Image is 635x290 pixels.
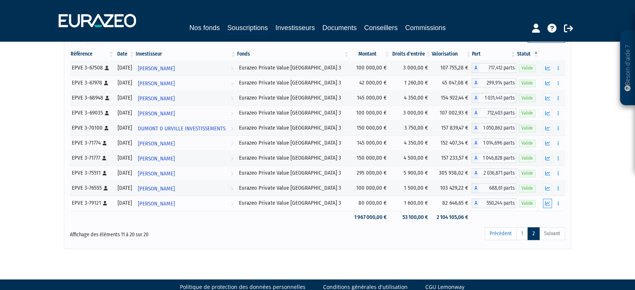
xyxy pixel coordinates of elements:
td: 103 429,22 € [432,181,472,196]
span: A [472,63,479,73]
th: Référence : activer pour trier la colonne par ordre croissant [70,48,114,60]
i: Voir l'investisseur [231,167,233,181]
td: 1 260,00 € [390,76,432,91]
i: [Français] Personne physique [104,186,108,190]
td: 150 000,00 € [349,121,390,136]
td: 2 104 105,06 € [432,211,472,224]
a: [PERSON_NAME] [135,76,236,91]
p: Besoin d'aide ? [623,34,632,102]
div: A - Eurazeo Private Value Europe 3 [472,153,516,163]
i: Voir l'investisseur [231,197,233,211]
a: Souscriptions [227,23,268,34]
span: [PERSON_NAME] [138,62,175,76]
div: A - Eurazeo Private Value Europe 3 [472,198,516,208]
a: DUMONT D URVILLE INVESTISSEMENTS [135,121,236,136]
i: [Français] Personne physique [103,201,107,205]
td: 107 755,28 € [432,60,472,76]
div: EPVE 3-75511 [72,169,112,177]
th: Date: activer pour trier la colonne par ordre croissant [114,48,135,60]
span: [PERSON_NAME] [138,92,175,106]
span: Valide [519,185,535,192]
th: Valorisation: activer pour trier la colonne par ordre croissant [432,48,472,60]
td: 100 000,00 € [349,181,390,196]
td: 154 922,44 € [432,91,472,106]
td: 295 000,00 € [349,166,390,181]
i: [Français] Personne physique [104,81,108,85]
span: [PERSON_NAME] [138,77,175,91]
span: 2 036,871 parts [479,168,516,178]
div: Eurazeo Private Value [GEOGRAPHIC_DATA] 3 [239,64,347,72]
span: A [472,198,479,208]
span: 1 014,696 parts [479,138,516,148]
td: 152 407,34 € [432,136,472,151]
i: Voir l'investisseur [231,107,233,121]
div: [DATE] [117,124,132,132]
td: 45 047,08 € [432,76,472,91]
i: Voir l'investisseur [231,62,233,76]
span: 712,403 parts [479,108,516,118]
div: EPVE 3-69035 [72,109,112,117]
i: Voir l'investisseur [231,122,233,136]
img: 1732889491-logotype_eurazeo_blanc_rvb.png [59,14,136,27]
div: EPVE 3-68948 [72,94,112,102]
td: 5 900,00 € [390,166,432,181]
th: Part: activer pour trier la colonne par ordre croissant [472,48,516,60]
td: 3 000,00 € [390,60,432,76]
div: [DATE] [117,199,132,207]
span: [PERSON_NAME] [138,152,175,166]
th: Droits d'entrée: activer pour trier la colonne par ordre croissant [390,48,432,60]
a: [PERSON_NAME] [135,136,236,151]
span: [PERSON_NAME] [138,197,175,211]
span: A [472,108,479,118]
span: [PERSON_NAME] [138,107,175,121]
a: Commissions [405,23,446,33]
i: [Français] Personne physique [103,141,107,145]
div: EPVE 3-76555 [72,184,112,192]
span: 717,412 parts [479,63,516,73]
span: A [472,183,479,193]
i: Voir l'investisseur [231,77,233,91]
div: A - Eurazeo Private Value Europe 3 [472,93,516,103]
i: [Français] Personne physique [105,96,109,100]
span: 1 050,862 parts [479,123,516,133]
span: A [472,78,479,88]
div: [DATE] [117,94,132,102]
div: Affichage des éléments 11 à 20 sur 20 [70,227,270,239]
span: Valide [519,125,535,132]
span: Valide [519,65,535,72]
span: Valide [519,80,535,87]
i: Voir l'investisseur [231,137,233,151]
span: A [472,93,479,103]
div: A - Eurazeo Private Value Europe 3 [472,123,516,133]
div: [DATE] [117,139,132,147]
div: [DATE] [117,169,132,177]
a: Conseillers [364,23,398,33]
td: 100 000,00 € [349,60,390,76]
div: EPVE 3-79121 [72,199,112,207]
span: [PERSON_NAME] [138,182,175,196]
div: A - Eurazeo Private Value Europe 3 [472,138,516,148]
div: EPVE 3-71777 [72,154,112,162]
a: Investisseurs [275,23,315,33]
td: 150 000,00 € [349,151,390,166]
td: 157 233,57 € [432,151,472,166]
td: 42 000,00 € [349,76,390,91]
i: [Français] Personne physique [102,156,106,160]
span: A [472,153,479,163]
td: 4 350,00 € [390,136,432,151]
a: [PERSON_NAME] [135,91,236,106]
div: EPVE 3-71774 [72,139,112,147]
span: [PERSON_NAME] [138,167,175,181]
td: 3 750,00 € [390,121,432,136]
div: Eurazeo Private Value [GEOGRAPHIC_DATA] 3 [239,154,347,162]
div: Eurazeo Private Value [GEOGRAPHIC_DATA] 3 [239,169,347,177]
td: 3 000,00 € [390,106,432,121]
td: 82 646,65 € [432,196,472,211]
a: 1 [516,227,528,240]
div: Eurazeo Private Value [GEOGRAPHIC_DATA] 3 [239,199,347,207]
a: [PERSON_NAME] [135,181,236,196]
div: [DATE] [117,154,132,162]
div: Eurazeo Private Value [GEOGRAPHIC_DATA] 3 [239,94,347,102]
div: EPVE 3-67978 [72,79,112,87]
div: A - Eurazeo Private Value Europe 3 [472,168,516,178]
